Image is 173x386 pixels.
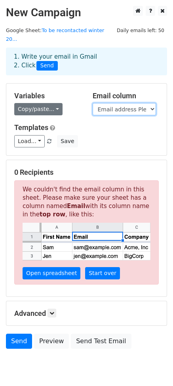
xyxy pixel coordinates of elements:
[114,27,167,33] a: Daily emails left: 50
[85,267,120,279] a: Start over
[14,135,45,147] a: Load...
[23,223,150,260] img: google_sheets_email_column-fe0440d1484b1afe603fdd0efe349d91248b687ca341fa437c667602712cb9b1.png
[6,27,104,42] a: To be recontacted winter 20...
[23,267,80,279] a: Open spreadsheet
[67,203,85,210] strong: Email
[6,27,104,42] small: Google Sheet:
[14,103,63,115] a: Copy/paste...
[14,123,48,132] a: Templates
[14,168,159,177] h5: 0 Recipients
[14,180,159,284] p: We couldn't find the email column in this sheet. Please make sure your sheet has a column named w...
[114,26,167,35] span: Daily emails left: 50
[6,334,32,349] a: Send
[8,52,165,71] div: 1. Write your email in Gmail 2. Click
[36,61,58,71] span: Send
[93,92,159,100] h5: Email column
[14,92,81,100] h5: Variables
[34,334,69,349] a: Preview
[57,135,78,147] button: Save
[14,309,159,318] h5: Advanced
[133,348,173,386] iframe: Chat Widget
[6,6,167,19] h2: New Campaign
[71,334,131,349] a: Send Test Email
[40,211,65,218] strong: top row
